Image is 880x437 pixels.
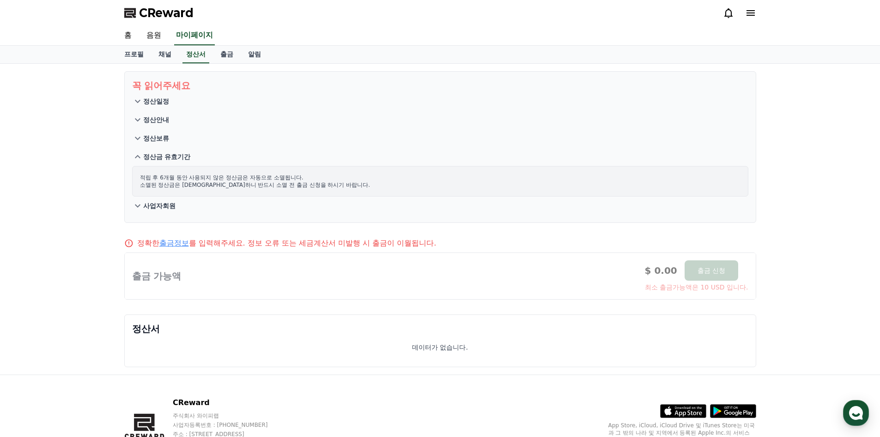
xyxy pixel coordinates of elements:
button: 정산보류 [132,129,748,148]
p: 적립 후 6개월 동안 사용되지 않은 정산금은 자동으로 소멸됩니다. 소멸된 정산금은 [DEMOGRAPHIC_DATA]하니 반드시 소멸 전 출금 신청을 하시기 바랍니다. [140,174,740,189]
p: 정산금 유효기간 [143,152,191,161]
a: 대화 [61,293,119,316]
p: 꼭 읽어주세요 [132,79,748,92]
button: 정산금 유효기간 [132,148,748,166]
p: 정산보류 [143,134,169,143]
p: 정산일정 [143,97,169,106]
a: 출금 [213,46,241,63]
span: 설정 [143,307,154,314]
a: 출금정보 [159,239,189,247]
p: 정산서 [132,322,748,335]
button: 정산안내 [132,111,748,129]
p: 사업자회원 [143,201,176,210]
p: 사업자등록번호 : [PHONE_NUMBER] [173,421,285,429]
a: CReward [124,6,194,20]
a: 음원 [139,26,169,45]
a: 채널 [151,46,179,63]
p: 주식회사 와이피랩 [173,412,285,419]
a: 설정 [119,293,177,316]
a: 정산서 [182,46,209,63]
p: 정산안내 [143,115,169,124]
a: 프로필 [117,46,151,63]
p: 데이터가 없습니다. [412,343,468,352]
span: CReward [139,6,194,20]
p: 정확한 를 입력해주세요. 정보 오류 또는 세금계산서 미발행 시 출금이 이월됩니다. [137,238,437,249]
a: 홈 [117,26,139,45]
span: 홈 [29,307,35,314]
a: 알림 [241,46,268,63]
a: 홈 [3,293,61,316]
button: 정산일정 [132,92,748,111]
p: CReward [173,397,285,408]
span: 대화 [85,308,96,315]
button: 사업자회원 [132,197,748,215]
a: 마이페이지 [174,26,215,45]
